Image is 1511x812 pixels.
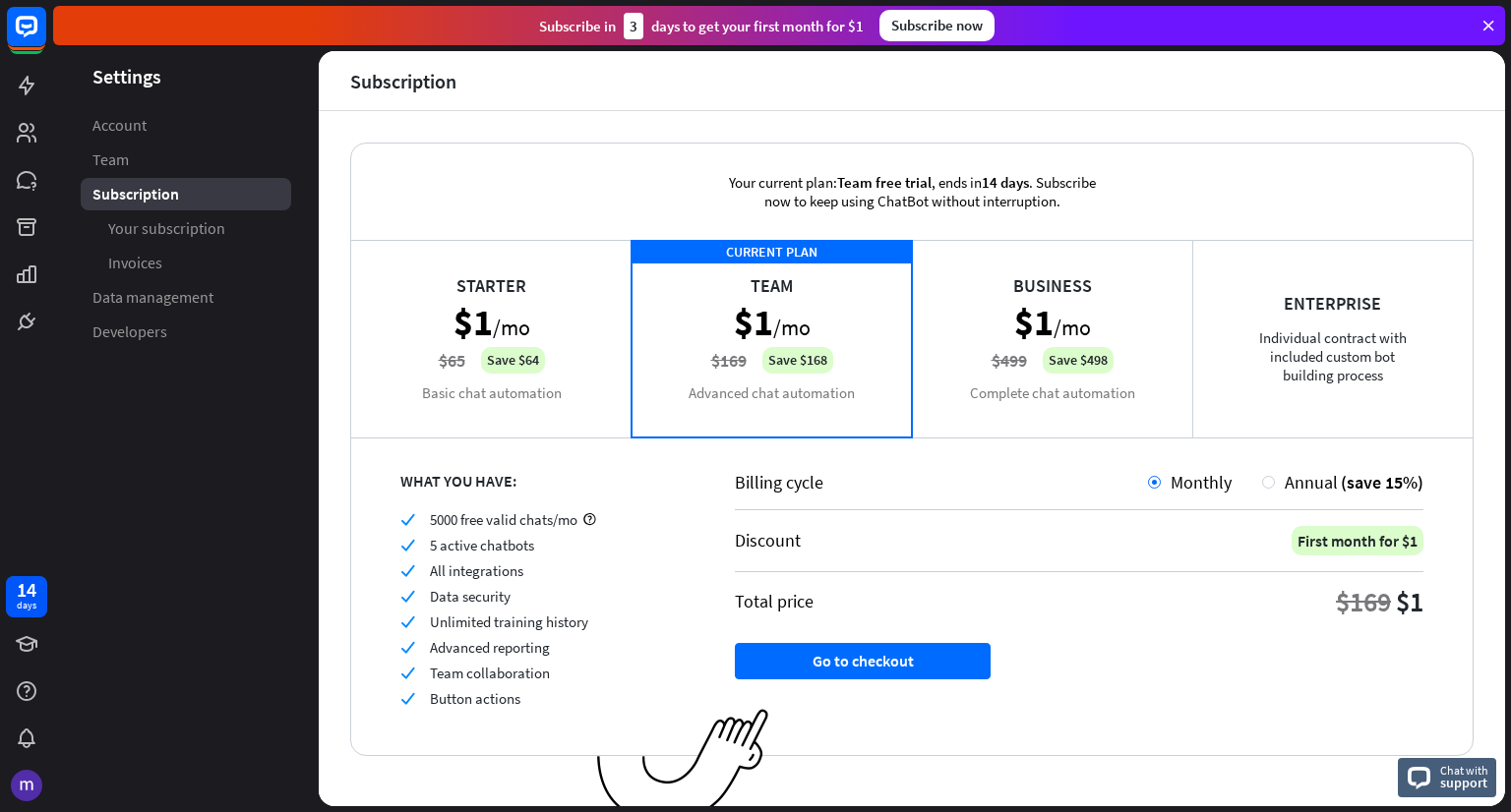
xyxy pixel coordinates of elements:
div: $1 [1396,584,1423,619]
a: Data management [81,281,291,314]
span: Team free trial [837,173,932,192]
header: Settings [53,63,319,89]
span: Unlimited training history [430,612,588,631]
div: days [17,599,36,612]
i: check [400,563,415,578]
span: Data management [92,287,213,308]
div: WHAT YOU HAVE: [400,471,686,491]
div: Subscribe in days to get your first month for $1 [539,13,864,39]
span: 5000 free valid chats/mo [430,510,577,529]
span: Button actions [430,689,520,708]
div: 14 [17,581,36,599]
a: Developers [81,316,291,348]
span: 14 days [982,173,1029,192]
span: Invoices [108,253,162,273]
div: Discount [735,529,801,551]
span: Account [92,115,147,136]
span: Annual [1285,471,1338,493]
span: 5 active chatbots [430,536,534,554]
span: Developers [92,321,167,342]
div: Billing cycle [735,471,1148,493]
div: $169 [1336,584,1391,619]
span: Team [92,149,129,170]
span: Team collaboration [430,664,550,682]
span: Advanced reporting [430,638,550,657]
a: Team [81,144,291,176]
div: Your current plan: , ends in . Subscribe now to keep using ChatBot without interruption. [700,144,1123,240]
i: check [400,589,415,604]
span: Your subscription [108,218,225,239]
span: (save 15%) [1341,471,1423,493]
span: All integrations [430,561,523,580]
i: check [400,691,415,706]
span: support [1440,774,1488,791]
i: check [400,538,415,552]
i: check [400,614,415,629]
div: Subscription [350,70,456,92]
a: Your subscription [81,212,291,245]
i: check [400,640,415,655]
a: Account [81,109,291,142]
span: Data security [430,587,511,606]
button: Open LiveChat chat widget [16,8,75,67]
span: Subscription [92,184,179,204]
div: First month for $1 [1292,526,1423,555]
a: Invoices [81,247,291,279]
span: Chat with [1440,761,1488,780]
div: Subscribe now [879,10,995,41]
div: 3 [624,13,643,39]
i: check [400,512,415,527]
span: Monthly [1171,471,1232,493]
div: Total price [735,590,814,612]
button: Go to checkout [735,643,991,679]
a: 14 days [6,576,47,617]
i: check [400,666,415,680]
